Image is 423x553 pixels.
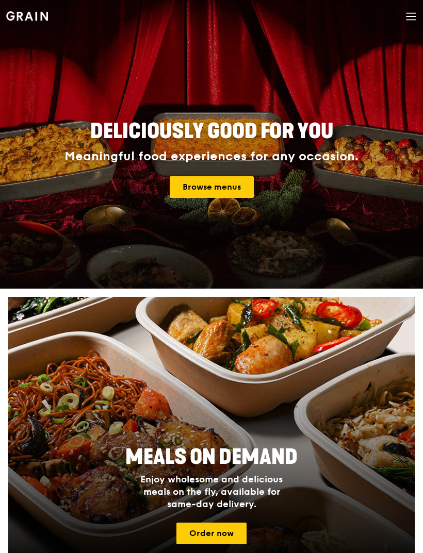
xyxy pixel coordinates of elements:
span: Meals On Demand [125,445,298,470]
a: Browse menus [170,176,254,198]
img: Grain [6,11,48,21]
span: Enjoy wholesome and delicious meals on the fly, available for same-day delivery. [140,474,283,510]
span: Deliciously good for you [90,119,333,144]
a: Order now [176,523,247,544]
div: Meaningful food experiences for any occasion. [52,149,371,164]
